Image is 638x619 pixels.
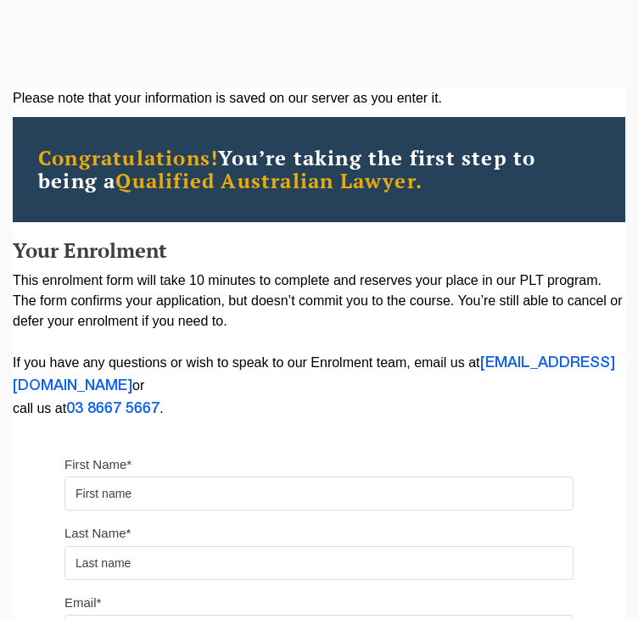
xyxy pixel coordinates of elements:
div: Please note that your information is saved on our server as you enter it. [13,88,625,109]
span: Congratulations! [38,144,218,171]
label: Email* [64,594,101,611]
input: Last name [64,546,574,580]
label: Last Name* [64,525,131,542]
span: Qualified Australian Lawyer. [115,167,423,194]
h2: Your Enrolment [13,239,625,261]
label: First Name* [64,456,132,473]
a: 03 8667 5667 [66,402,159,415]
a: [EMAIL_ADDRESS][DOMAIN_NAME] [13,356,615,393]
p: This enrolment form will take 10 minutes to complete and reserves your place in our PLT program. ... [13,270,625,421]
input: First name [64,477,574,510]
h2: You’re taking the first step to being a [38,147,600,192]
